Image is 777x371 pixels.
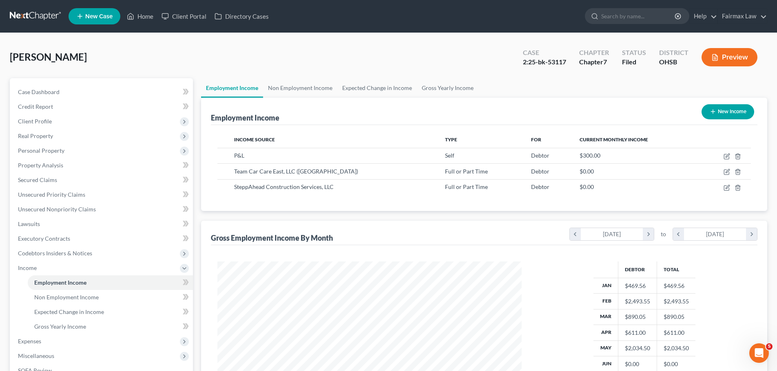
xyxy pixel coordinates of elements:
div: $2,034.50 [625,344,650,352]
td: $890.05 [657,309,696,325]
span: 7 [603,58,607,66]
div: OHSB [659,57,688,67]
span: Client Profile [18,118,52,125]
a: Secured Claims [11,173,193,187]
a: Case Dashboard [11,85,193,99]
span: Secured Claims [18,176,57,183]
a: Executory Contracts [11,231,193,246]
span: Credit Report [18,103,53,110]
div: Employment Income [211,113,279,123]
span: For [531,136,541,143]
div: $0.00 [625,360,650,368]
th: Apr [593,325,618,340]
a: Fairmax Law [718,9,767,24]
td: $611.00 [657,325,696,340]
a: Employment Income [28,275,193,290]
i: chevron_right [746,228,757,240]
span: Full or Part Time [445,168,488,175]
th: Mar [593,309,618,325]
i: chevron_left [570,228,581,240]
span: New Case [85,13,113,20]
a: Gross Yearly Income [28,319,193,334]
span: Executory Contracts [18,235,70,242]
i: chevron_right [643,228,654,240]
span: P&L [234,152,244,159]
a: Non Employment Income [28,290,193,305]
a: Credit Report [11,99,193,114]
a: Expected Change in Income [337,78,417,98]
div: $611.00 [625,329,650,337]
div: District [659,48,688,57]
a: Property Analysis [11,158,193,173]
th: Jan [593,278,618,293]
span: Employment Income [34,279,86,286]
span: Self [445,152,454,159]
span: Team Car Care East, LLC ([GEOGRAPHIC_DATA]) [234,168,358,175]
td: $469.56 [657,278,696,293]
td: $2,034.50 [657,340,696,356]
i: chevron_left [673,228,684,240]
button: Preview [702,48,757,66]
span: Miscellaneous [18,352,54,359]
a: Home [123,9,157,24]
span: SteppAhead Construction Services, LLC [234,183,334,190]
span: Case Dashboard [18,88,60,95]
button: New Income [702,104,754,119]
span: Full or Part Time [445,183,488,190]
a: Lawsuits [11,217,193,231]
a: Client Portal [157,9,210,24]
a: Directory Cases [210,9,273,24]
a: Expected Change in Income [28,305,193,319]
div: $2,493.55 [625,297,650,305]
span: Debtor [531,183,549,190]
span: Non Employment Income [34,294,99,301]
span: $300.00 [580,152,600,159]
span: Lawsuits [18,220,40,227]
a: Gross Yearly Income [417,78,478,98]
span: 5 [766,343,773,350]
input: Search by name... [601,9,676,24]
span: [PERSON_NAME] [10,51,87,63]
div: $469.56 [625,282,650,290]
div: Chapter [579,48,609,57]
th: Debtor [618,261,657,278]
span: $0.00 [580,183,594,190]
div: Case [523,48,566,57]
td: $2,493.55 [657,294,696,309]
a: Non Employment Income [263,78,337,98]
span: Personal Property [18,147,64,154]
a: Unsecured Priority Claims [11,187,193,202]
span: Property Analysis [18,162,63,169]
th: Total [657,261,696,278]
span: to [661,230,666,238]
span: $0.00 [580,168,594,175]
span: Type [445,136,457,143]
span: Income [18,264,37,271]
span: Current Monthly Income [580,136,648,143]
iframe: Intercom live chat [749,343,769,363]
span: Unsecured Nonpriority Claims [18,206,96,213]
a: Help [690,9,717,24]
div: 2:25-bk-53117 [523,57,566,67]
div: Status [622,48,646,57]
div: $890.05 [625,313,650,321]
span: Gross Yearly Income [34,323,86,330]
div: Chapter [579,57,609,67]
div: [DATE] [581,228,643,240]
span: Codebtors Insiders & Notices [18,250,92,257]
div: [DATE] [684,228,746,240]
span: Real Property [18,132,53,139]
th: May [593,340,618,356]
th: Feb [593,294,618,309]
span: Unsecured Priority Claims [18,191,85,198]
div: Filed [622,57,646,67]
a: Unsecured Nonpriority Claims [11,202,193,217]
span: Income Source [234,136,275,143]
a: Employment Income [201,78,263,98]
div: Gross Employment Income By Month [211,233,333,243]
span: Expenses [18,338,41,345]
span: Expected Change in Income [34,308,104,315]
span: Debtor [531,168,549,175]
span: Debtor [531,152,549,159]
